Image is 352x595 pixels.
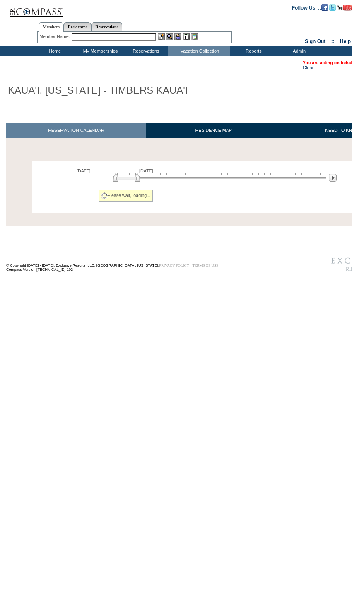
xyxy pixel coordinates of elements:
a: Become our fan on Facebook [321,5,328,10]
td: Reservations [122,46,168,56]
img: Become our fan on Facebook [321,4,328,11]
a: Reservations [91,22,122,31]
a: TERMS OF USE [193,263,219,267]
div: Member Name: [39,33,71,40]
img: Impersonate [174,33,181,40]
img: spinner2.gif [101,192,108,199]
a: PRIVACY POLICY [159,263,189,267]
img: Subscribe to our YouTube Channel [337,5,352,11]
td: © Copyright [DATE] - [DATE]. Exclusive Resorts, LLC. [GEOGRAPHIC_DATA], [US_STATE]. Compass Versi... [6,235,296,276]
img: View [166,33,173,40]
td: Vacation Collection [168,46,230,56]
a: Subscribe to our YouTube Channel [337,5,352,10]
a: Sign Out [305,39,325,44]
span: :: [331,39,335,44]
span: [DATE] [139,168,153,173]
td: Follow Us :: [292,4,321,11]
td: Admin [275,46,321,56]
span: [DATE] [77,168,91,173]
a: Follow us on Twitter [329,5,336,10]
td: My Memberships [77,46,122,56]
a: Help [340,39,351,44]
img: b_edit.gif [158,33,165,40]
img: Next [329,174,337,182]
a: RESIDENCE MAP [146,123,281,138]
a: RESERVATION CALENDAR [6,123,146,138]
a: Residences [64,22,92,31]
img: Follow us on Twitter [329,4,336,11]
td: Reports [230,46,275,56]
h1: KAUA'I, [US_STATE] - TIMBERS KAUA'I [6,83,190,97]
a: Clear [303,65,313,70]
div: Please wait, loading... [99,190,153,202]
img: b_calculator.gif [191,33,198,40]
img: Reservations [183,33,190,40]
a: Members [39,22,64,32]
td: Home [31,46,77,56]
